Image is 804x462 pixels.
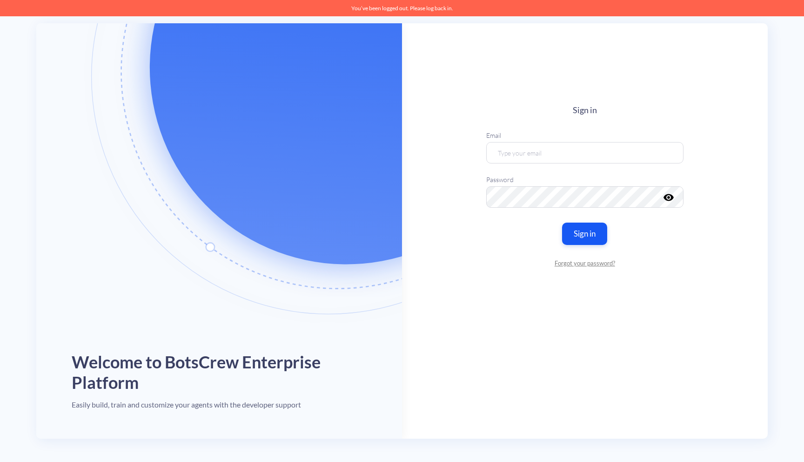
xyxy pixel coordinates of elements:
[351,5,453,12] span: You’ve been logged out. Please log back in.
[72,352,367,392] h1: Welcome to BotsCrew Enterprise Platform
[486,142,683,163] input: Type your email
[563,222,608,245] button: Sign in
[486,130,683,140] label: Email
[72,400,301,409] h4: Easily build, train and customize your agents with the developer support
[486,105,683,115] h4: Sign in
[486,174,683,184] label: Password
[486,258,683,268] a: Forgot your password?
[663,191,672,197] button: visibility
[663,191,674,203] i: visibility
